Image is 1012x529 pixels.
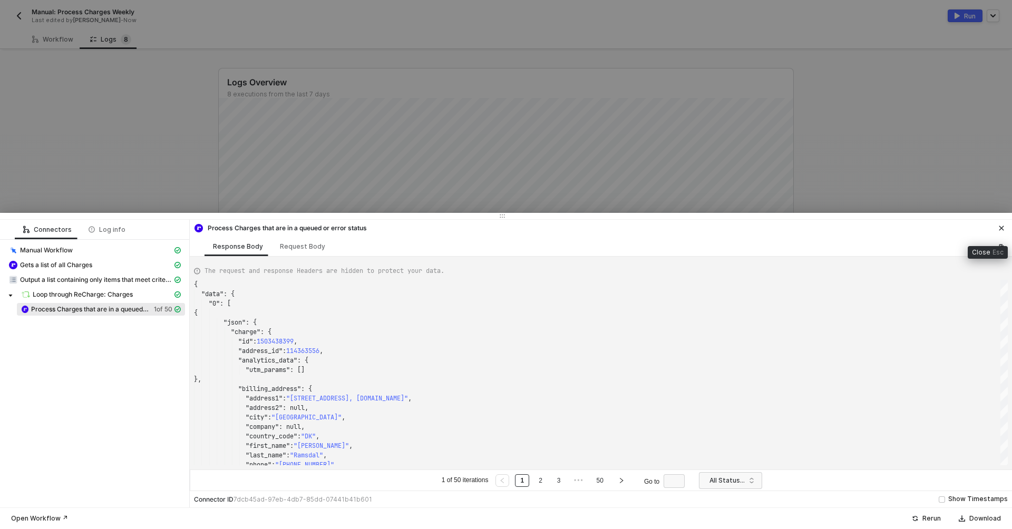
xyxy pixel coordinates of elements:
span: left [499,477,505,484]
img: integration-icon [9,246,17,254]
a: 3 [554,475,564,486]
span: : [271,461,275,469]
a: 2 [536,475,546,486]
li: Previous Page [494,474,511,487]
span: , [316,432,319,440]
span: , [323,451,327,459]
span: icon-close [998,225,1005,231]
span: right [618,477,625,484]
span: : { [246,318,257,327]
span: { [194,309,198,317]
button: left [495,474,509,487]
button: Download [952,512,1008,525]
span: icon-cards [174,247,181,253]
span: Loop through ReCharge: Charges [33,290,133,299]
span: icon-drag-indicator [499,213,505,219]
span: : { [260,328,271,336]
span: : [290,442,294,450]
div: Open Workflow ↗ [11,514,68,523]
span: : [283,347,286,355]
span: "[STREET_ADDRESS], [DOMAIN_NAME]" [286,394,408,403]
span: Process Charges that are in a queued or error status [31,305,150,314]
span: 1503438399 [257,337,294,346]
div: Request Body [280,242,325,251]
span: Output a list containing only items that meet criteria [4,273,185,286]
button: Open Workflow ↗ [4,512,75,525]
span: Output a list containing only items that meet criteria [20,276,172,284]
span: "city" [246,413,268,422]
div: Response Body [213,242,263,251]
span: : [253,337,257,346]
span: Process Charges that are in a queued or error status [17,303,185,316]
li: 1 [515,474,529,487]
span: : null, [279,423,305,431]
span: "Ramsdal" [290,451,323,459]
span: "address1" [246,394,283,403]
li: 2 [533,474,548,487]
div: Connectors [23,226,72,234]
span: icon-success-page [912,515,918,522]
span: icon-cards [174,291,181,298]
span: , [342,413,345,422]
a: 1 [517,475,527,486]
span: { [194,280,198,289]
span: "billing_address" [238,385,301,393]
span: "charge" [231,328,260,336]
img: integration-icon [22,290,30,299]
span: icon-cards [174,262,181,268]
span: "last_name" [246,451,286,459]
span: Manual Workflow [20,246,73,254]
span: : [297,432,301,440]
li: 1 of 50 iterations [440,474,490,487]
span: Loop through ReCharge: Charges [17,288,185,301]
span: : [268,413,271,422]
span: "first_name" [246,442,290,450]
div: Esc [992,248,1004,257]
span: icon-cards [174,306,181,312]
img: integration-icon [9,261,17,269]
button: right [615,474,628,487]
span: , [408,394,412,403]
span: "[PHONE_NUMBER]" [275,461,334,469]
div: Process Charges that are in a queued or error status [194,223,367,233]
span: ••• [572,474,586,487]
li: Next 3 Pages [570,474,587,487]
div: Connector ID [194,495,372,504]
span: , [294,337,297,346]
img: integration-icon [22,305,28,314]
span: 1 of 50 [154,305,172,314]
span: "[GEOGRAPHIC_DATA]" [271,413,342,422]
span: icon-cards [174,277,181,283]
span: caret-down [8,293,13,298]
span: "json" [223,318,246,327]
div: Download [969,514,1001,523]
span: , [349,442,353,450]
span: "phone" [246,461,271,469]
span: : { [223,290,235,298]
span: The request and response Headers are hidden to protect your data. [205,266,444,276]
span: "analytics_data" [238,356,297,365]
span: : [ [220,299,231,308]
img: integration-icon [9,276,17,284]
span: "utm_params" [246,366,290,374]
span: "address_id" [238,347,283,355]
span: : null, [283,404,308,412]
span: icon-logic [23,227,30,233]
span: : [] [290,366,305,374]
div: Close [972,248,990,257]
span: 114363556 [286,347,319,355]
button: Rerun [905,512,948,525]
a: 50 [593,475,607,486]
li: Next Page [613,474,630,487]
li: 3 [552,474,566,487]
span: 7dcb45ad-97eb-4db7-85dd-07441b41b601 [233,495,372,503]
div: Go to [644,474,689,487]
span: Gets a list of all Charges [20,261,92,269]
span: , [319,347,323,355]
span: : [283,394,286,403]
span: icon-download [959,515,965,522]
span: All Statuses [709,473,756,488]
li: 50 [591,474,609,487]
span: "data" [201,290,223,298]
span: "id" [238,337,253,346]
